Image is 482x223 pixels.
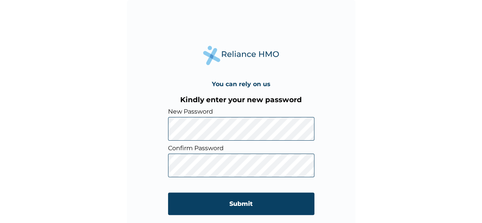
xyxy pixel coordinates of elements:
input: Submit [168,193,314,215]
h3: Kindly enter your new password [168,95,314,104]
label: Confirm Password [168,144,314,152]
label: New Password [168,108,314,115]
img: Reliance Health's Logo [203,46,279,65]
h4: You can rely on us [212,80,271,88]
